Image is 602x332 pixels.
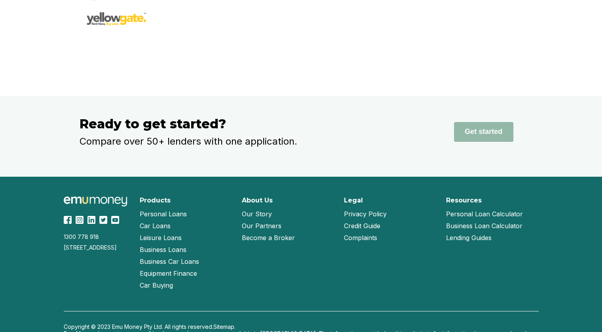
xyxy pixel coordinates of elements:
[87,12,146,26] img: Yellow Gate
[64,323,539,330] p: Copyright © 2023 Emu Money Pty Ltd. All rights reserved.
[64,216,72,224] img: Facebook
[242,220,281,232] a: Our Partners
[140,220,171,232] a: Car Loans
[344,208,387,220] a: Privacy Policy
[140,197,171,204] h2: Products
[76,216,84,224] img: Instagram
[344,220,380,232] a: Credit Guide
[446,220,522,232] a: Business Loan Calculator
[111,216,119,224] img: YouTube
[64,197,127,206] img: Emu Money
[64,233,130,240] div: 1300 778 918
[87,216,95,224] img: LinkedIn
[242,208,272,220] a: Our Story
[242,197,273,204] h2: About Us
[140,232,182,244] a: Leisure Loans
[140,256,199,267] a: Business Car Loans
[454,127,513,135] a: Get started
[446,197,482,204] h2: Resources
[64,244,130,251] div: [STREET_ADDRESS]
[140,279,173,291] a: Car Buying
[446,208,523,220] a: Personal Loan Calculator
[344,197,363,204] h2: Legal
[213,323,235,330] a: Sitemap.
[446,232,492,244] a: Lending Guides
[454,122,513,142] button: Get started
[80,116,371,132] h3: Ready to get started?
[140,267,197,279] a: Equipment Finance
[80,135,371,147] p: Compare over 50+ lenders with one application.
[99,216,107,224] img: Twitter
[344,232,377,244] a: Complaints
[140,208,187,220] a: Personal Loans
[242,232,295,244] a: Become a Broker
[140,244,186,256] a: Business Loans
